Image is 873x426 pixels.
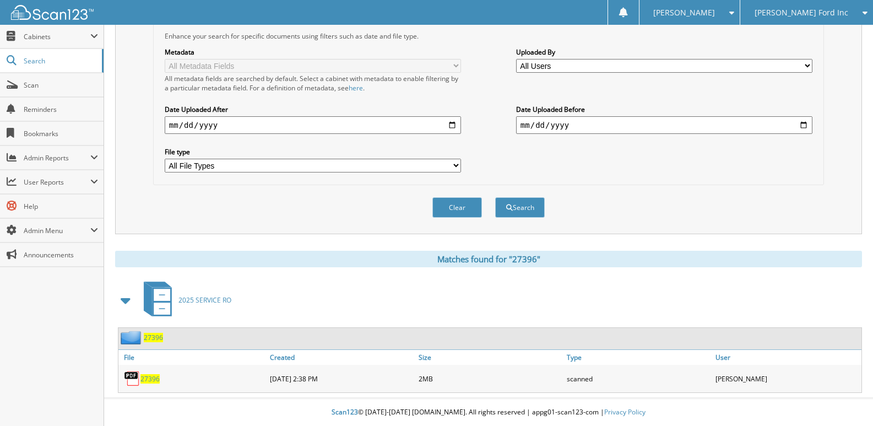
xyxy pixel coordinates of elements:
span: Reminders [24,105,98,114]
span: [PERSON_NAME] Ford Inc [755,9,848,16]
span: Bookmarks [24,129,98,138]
span: 2025 SERVICE RO [178,295,231,305]
div: Enhance your search for specific documents using filters such as date and file type. [159,31,818,41]
button: Clear [432,197,482,218]
img: folder2.png [121,331,144,344]
span: Help [24,202,98,211]
span: User Reports [24,177,90,187]
span: Announcements [24,250,98,260]
label: Metadata [165,47,461,57]
div: 2MB [416,368,565,390]
div: © [DATE]-[DATE] [DOMAIN_NAME]. All rights reserved | appg01-scan123-com | [104,399,873,426]
iframe: Chat Widget [818,373,873,426]
label: Date Uploaded After [165,105,461,114]
a: 27396 [140,374,160,384]
label: Uploaded By [516,47,812,57]
a: Size [416,350,565,365]
span: Cabinets [24,32,90,41]
span: Admin Menu [24,226,90,235]
input: end [516,116,812,134]
a: here [349,83,363,93]
img: PDF.png [124,370,140,387]
div: scanned [564,368,713,390]
a: 2025 SERVICE RO [137,278,231,322]
a: Privacy Policy [604,407,646,417]
span: Scan123 [332,407,358,417]
span: Search [24,56,96,66]
span: [PERSON_NAME] [653,9,715,16]
input: start [165,116,461,134]
a: 27396 [144,333,163,342]
a: Type [564,350,713,365]
a: File [118,350,267,365]
button: Search [495,197,545,218]
div: All metadata fields are searched by default. Select a cabinet with metadata to enable filtering b... [165,74,461,93]
label: Date Uploaded Before [516,105,812,114]
span: Admin Reports [24,153,90,163]
img: scan123-logo-white.svg [11,5,94,20]
span: Scan [24,80,98,90]
div: [DATE] 2:38 PM [267,368,416,390]
a: User [713,350,861,365]
div: [PERSON_NAME] [713,368,861,390]
a: Created [267,350,416,365]
div: Matches found for "27396" [115,251,862,267]
label: File type [165,147,461,157]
